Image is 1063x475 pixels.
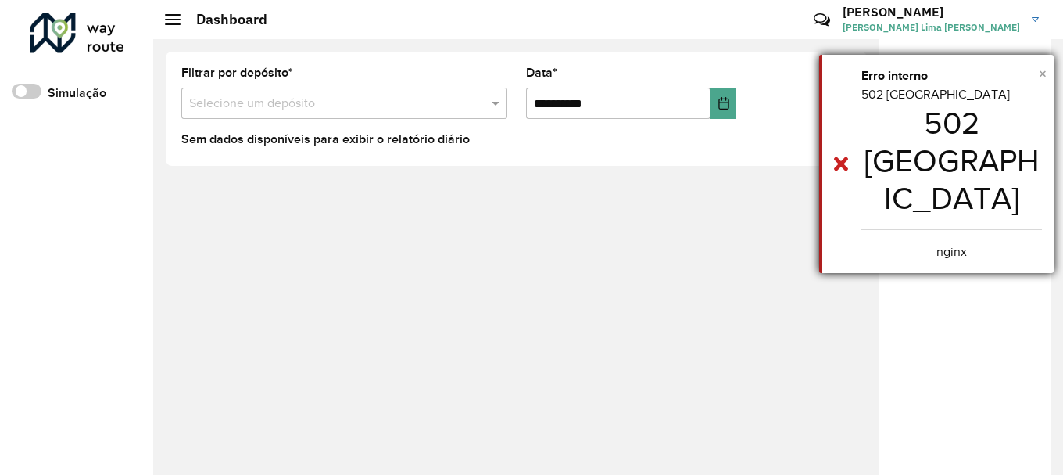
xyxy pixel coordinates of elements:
label: Sem dados disponíveis para exibir o relatório diário [181,130,470,149]
label: Data [526,63,557,82]
button: Close [1039,62,1047,85]
h3: [PERSON_NAME] [843,5,1020,20]
a: Contato Rápido [805,3,839,37]
h2: Dashboard [181,11,267,28]
div: 502 [GEOGRAPHIC_DATA] [861,85,1042,261]
div: Erro interno [861,67,1042,85]
span: × [1039,65,1047,82]
h1: 502 [GEOGRAPHIC_DATA] [861,104,1042,217]
button: Choose Date [710,88,736,119]
label: Filtrar por depósito [181,63,293,82]
span: [PERSON_NAME] Lima [PERSON_NAME] [843,20,1020,34]
label: Simulação [48,84,106,103]
center: nginx [861,243,1042,261]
